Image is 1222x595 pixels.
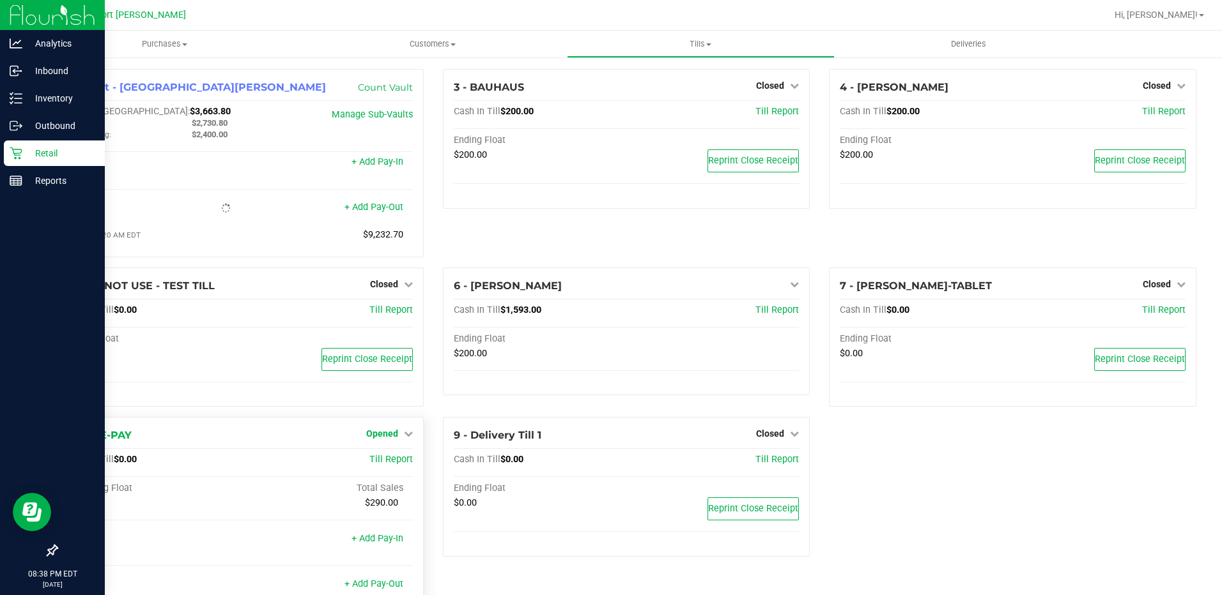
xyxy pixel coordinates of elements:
span: $200.00 [454,149,487,160]
inline-svg: Reports [10,174,22,187]
div: Pay-Outs [67,580,240,591]
a: Till Report [369,305,413,315]
span: $0.00 [454,497,477,508]
span: $200.00 [454,348,487,359]
button: Reprint Close Receipt [708,497,799,520]
span: $0.00 [114,305,137,315]
span: $9,232.70 [363,229,403,240]
span: Cash In [GEOGRAPHIC_DATA]: [67,106,190,117]
div: Ending Float [67,333,240,345]
p: Inventory [22,91,99,106]
span: 7 - [PERSON_NAME]-TABLET [840,280,992,292]
inline-svg: Inbound [10,64,22,77]
span: Cash In Till [454,454,500,465]
span: Closed [756,428,784,439]
span: Cash In Till [454,106,500,117]
iframe: Resource center [13,493,51,531]
span: Customers [299,38,566,50]
span: $0.00 [886,305,909,315]
span: $2,400.00 [192,130,228,139]
p: Retail [22,146,99,161]
p: Inbound [22,63,99,79]
div: Pay-Outs [67,203,240,215]
span: $0.00 [840,348,863,359]
button: Reprint Close Receipt [321,348,413,371]
span: $3,663.80 [190,106,231,117]
span: Cash In Till [840,305,886,315]
span: $200.00 [886,106,920,117]
p: Reports [22,173,99,188]
div: Ending Float [454,333,626,345]
p: Analytics [22,36,99,51]
span: Deliveries [934,38,1003,50]
span: 3 - BAUHAUS [454,81,524,93]
span: New Port [PERSON_NAME] [75,10,186,20]
span: $200.00 [840,149,873,160]
p: [DATE] [6,580,99,589]
a: Count Vault [358,82,413,93]
span: Tills [568,38,834,50]
span: Closed [1143,80,1171,91]
span: $200.00 [500,106,534,117]
span: 4 - [PERSON_NAME] [840,81,948,93]
span: 1 - Vault - [GEOGRAPHIC_DATA][PERSON_NAME] [67,81,326,93]
span: Reprint Close Receipt [1095,155,1185,166]
a: + Add Pay-Out [344,578,403,589]
inline-svg: Retail [10,147,22,160]
span: $0.00 [114,454,137,465]
inline-svg: Outbound [10,119,22,132]
button: Reprint Close Receipt [1094,149,1186,172]
span: 6 - [PERSON_NAME] [454,280,562,292]
a: Till Report [1142,106,1186,117]
span: Closed [1143,279,1171,289]
span: 5 - DO NOT USE - TEST TILL [67,280,215,292]
span: Reprint Close Receipt [708,503,798,514]
span: Closed [370,279,398,289]
button: Reprint Close Receipt [1094,348,1186,371]
span: Reprint Close Receipt [1095,354,1185,365]
span: Hi, [PERSON_NAME]! [1115,10,1198,20]
a: + Add Pay-In [352,533,403,544]
button: Reprint Close Receipt [708,149,799,172]
p: Outbound [22,118,99,133]
div: Ending Float [840,333,1012,345]
a: Till Report [1142,305,1186,315]
a: Till Report [369,454,413,465]
inline-svg: Analytics [10,37,22,50]
a: + Add Pay-In [352,156,403,167]
a: Till Report [755,106,799,117]
inline-svg: Inventory [10,92,22,105]
span: Cash In Till [454,305,500,315]
span: Cash In Till [840,106,886,117]
div: Total Sales [240,483,412,494]
div: Ending Float [454,135,626,146]
span: $290.00 [365,497,398,508]
div: Pay-Ins [67,534,240,546]
span: Closed [756,80,784,91]
div: Beginning Float [67,483,240,494]
span: Reprint Close Receipt [708,155,798,166]
div: Ending Float [454,483,626,494]
div: Pay-Ins [67,158,240,169]
a: Purchases [31,31,298,57]
span: $1,593.00 [500,305,541,315]
span: 9 - Delivery Till 1 [454,429,541,441]
a: + Add Pay-Out [344,202,403,213]
span: $0.00 [500,454,523,465]
span: Opened [366,428,398,439]
span: Purchases [31,38,298,50]
a: Customers [298,31,566,57]
a: Manage Sub-Vaults [332,109,413,120]
span: Reprint Close Receipt [322,354,412,365]
p: 08:38 PM EDT [6,568,99,580]
a: Deliveries [835,31,1102,57]
a: Till Report [755,305,799,315]
a: Till Report [755,454,799,465]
